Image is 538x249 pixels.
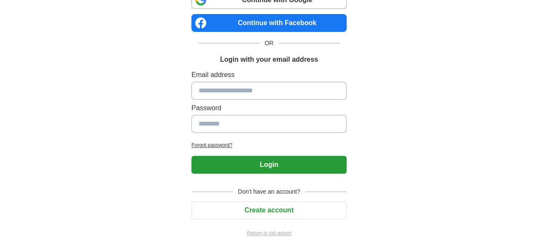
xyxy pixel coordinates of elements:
label: Password [191,103,347,113]
button: Create account [191,201,347,219]
a: Create account [191,206,347,214]
a: Forgot password? [191,141,347,149]
span: Don't have an account? [233,187,305,196]
span: OR [259,39,279,48]
label: Email address [191,70,347,80]
h1: Login with your email address [220,54,318,65]
button: Login [191,156,347,174]
a: Return to job advert [191,229,347,237]
a: Continue with Facebook [191,14,347,32]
